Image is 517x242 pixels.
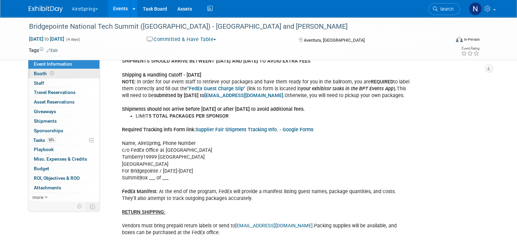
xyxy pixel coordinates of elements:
[428,3,460,15] a: Search
[27,21,441,33] div: Bridgepointe National Tech Summit ([GEOGRAPHIC_DATA]) - [GEOGRAPHIC_DATA] and [PERSON_NAME]
[34,80,44,86] span: Staff
[34,71,55,76] span: Booth
[371,79,393,85] b: REQUIRED
[28,97,99,107] a: Asset Reservations
[34,128,63,133] span: Sponsorships
[29,47,58,54] td: Tags
[456,37,463,42] img: Format-Inperson.png
[122,189,157,194] b: FedEx Manifest
[122,209,165,215] b: RETURN SHIPPING:
[461,47,479,50] div: Event Rating
[43,36,50,42] span: to
[49,71,55,76] span: Booth not reserved yet
[34,166,49,171] span: Budget
[301,86,394,92] b: your exhibitor tasks in the BPT Events App
[154,93,204,98] b: submitted by [DATE] to
[122,106,305,112] b: Shipments should not arrive before [DATE] or after [DATE] to avoid additional fees.
[469,2,482,15] img: Natalie Pyron
[74,202,86,211] td: Personalize Event Tab Strip
[34,147,54,152] span: Playbook
[28,88,99,97] a: Travel Reservations
[122,58,311,64] b: SHIPMENTS SHOULD ARRIVE BETWEENT [DATE] AND [DATE] TO AVOID EXTRA FEES
[28,107,99,116] a: Giveaways
[304,38,365,43] span: Aventura, [GEOGRAPHIC_DATA]
[34,109,56,114] span: Giveaways
[28,154,99,164] a: Misc. Expenses & Credits
[28,164,99,173] a: Budget
[195,127,313,133] a: Supplier Fair Shipment Tracking Info. - Google Forms
[34,61,72,67] span: Event Information
[464,37,480,42] div: In-Person
[33,137,56,143] span: Tasks
[187,86,245,92] a: "FedEx Guest Charge Slip"
[86,202,100,211] td: Toggle Event Tabs
[28,193,99,202] a: more
[46,48,58,53] a: Edit
[394,86,397,92] b: ).
[204,93,285,98] a: [EMAIL_ADDRESS][DOMAIN_NAME].
[28,136,99,145] a: Tasks50%
[29,36,65,42] span: [DATE] [DATE]
[34,175,80,181] span: ROI, Objectives & ROO
[413,36,480,46] div: Event Format
[28,79,99,88] a: Staff
[136,113,411,120] li: LIMIT
[122,127,313,133] b: Required Tracking info Form link:
[34,185,61,190] span: Attachments
[28,69,99,78] a: Booth
[149,113,229,119] b: 5 TOTAL PACKAGES PER SPONSOR
[28,59,99,69] a: Event Information
[28,117,99,126] a: Shipments
[34,156,87,162] span: Misc. Expenses & Credits
[28,174,99,183] a: ROI, Objectives & ROO
[47,137,56,143] span: 50%
[122,72,201,78] b: Shipping & Handling Cutoff - [DATE]
[34,90,76,95] span: Travel Reservations
[28,183,99,192] a: Attachments
[34,118,57,124] span: Shipments
[66,37,80,42] span: (4 days)
[438,6,453,12] span: Search
[29,6,63,13] img: ExhibitDay
[28,145,99,154] a: Playbook
[235,223,314,229] a: [EMAIL_ADDRESS][DOMAIN_NAME].
[144,36,219,43] button: Committed & Have Table
[28,126,99,135] a: Sponsorships
[34,99,74,105] span: Asset Reservations
[32,194,43,200] span: more
[122,79,135,85] b: NOTE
